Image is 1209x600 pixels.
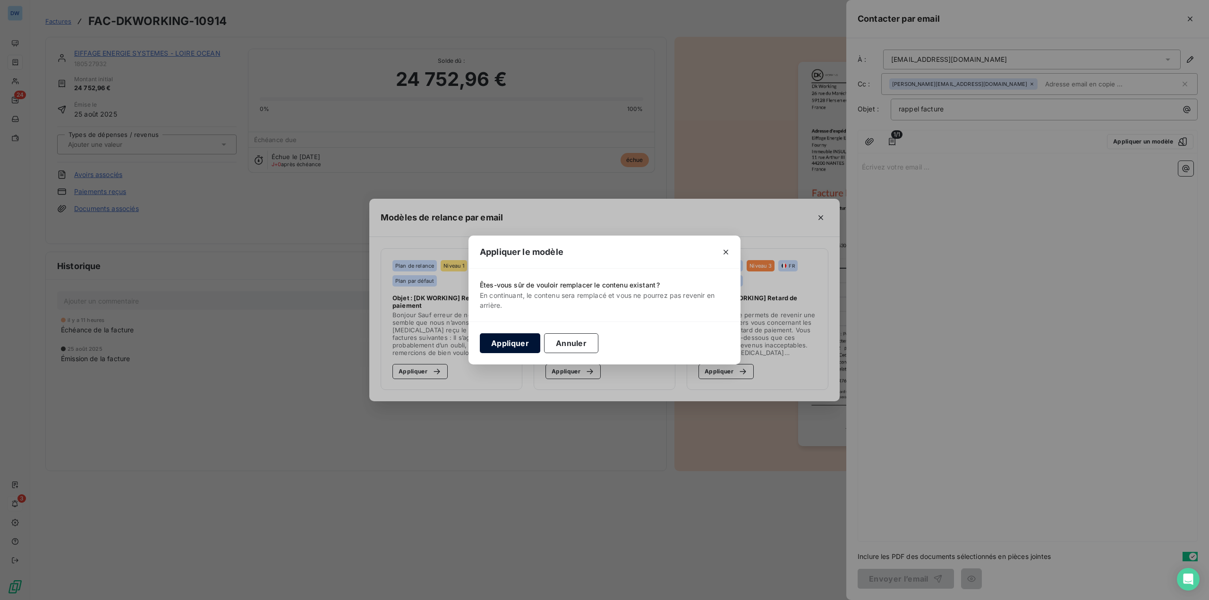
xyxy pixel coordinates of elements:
[480,291,715,309] span: En continuant, le contenu sera remplacé et vous ne pourrez pas revenir en arrière.
[1177,568,1200,591] div: Open Intercom Messenger
[480,333,540,353] button: Appliquer
[544,333,598,353] button: Annuler
[480,245,563,258] span: Appliquer le modèle
[480,281,660,289] span: Êtes-vous sûr de vouloir remplacer le contenu existant ?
